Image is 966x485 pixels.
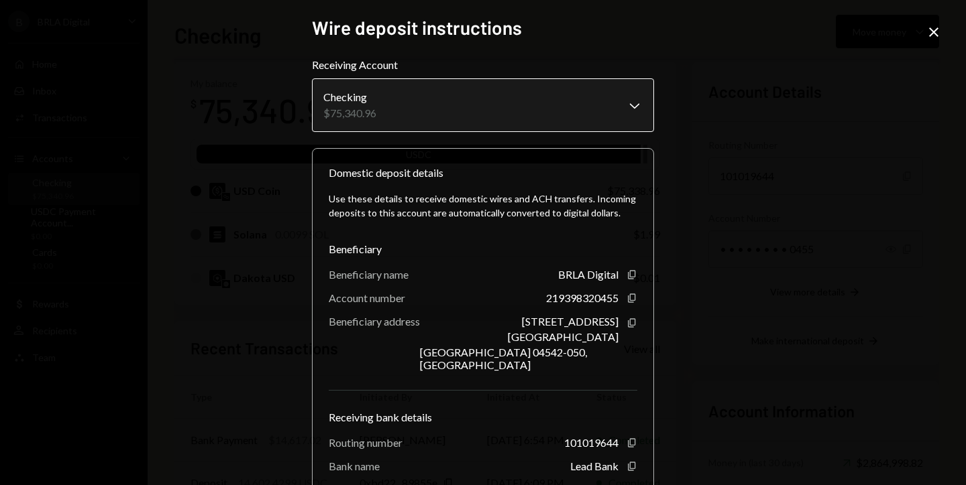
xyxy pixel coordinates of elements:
div: Beneficiary address [329,315,420,328]
div: BRLA Digital [558,268,619,281]
div: 219398320455 [546,291,619,304]
h2: Wire deposit instructions [312,15,654,41]
div: Beneficiary name [329,268,409,281]
div: Use these details to receive domestic wires and ACH transfers. Incoming deposits to this account ... [329,192,637,220]
button: Receiving Account [312,78,654,132]
div: Account number [329,291,405,304]
div: Beneficiary [329,241,637,257]
div: [GEOGRAPHIC_DATA] [508,330,619,343]
div: Lead Bank [570,460,619,472]
div: Bank name [329,460,380,472]
div: Receiving bank details [329,409,637,425]
div: Domestic deposit details [329,165,443,181]
label: Receiving Account [312,57,654,73]
div: Routing number [329,436,402,449]
div: 101019644 [564,436,619,449]
div: [GEOGRAPHIC_DATA] 04542-050, [GEOGRAPHIC_DATA] [420,346,619,371]
div: [STREET_ADDRESS] [522,315,619,328]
